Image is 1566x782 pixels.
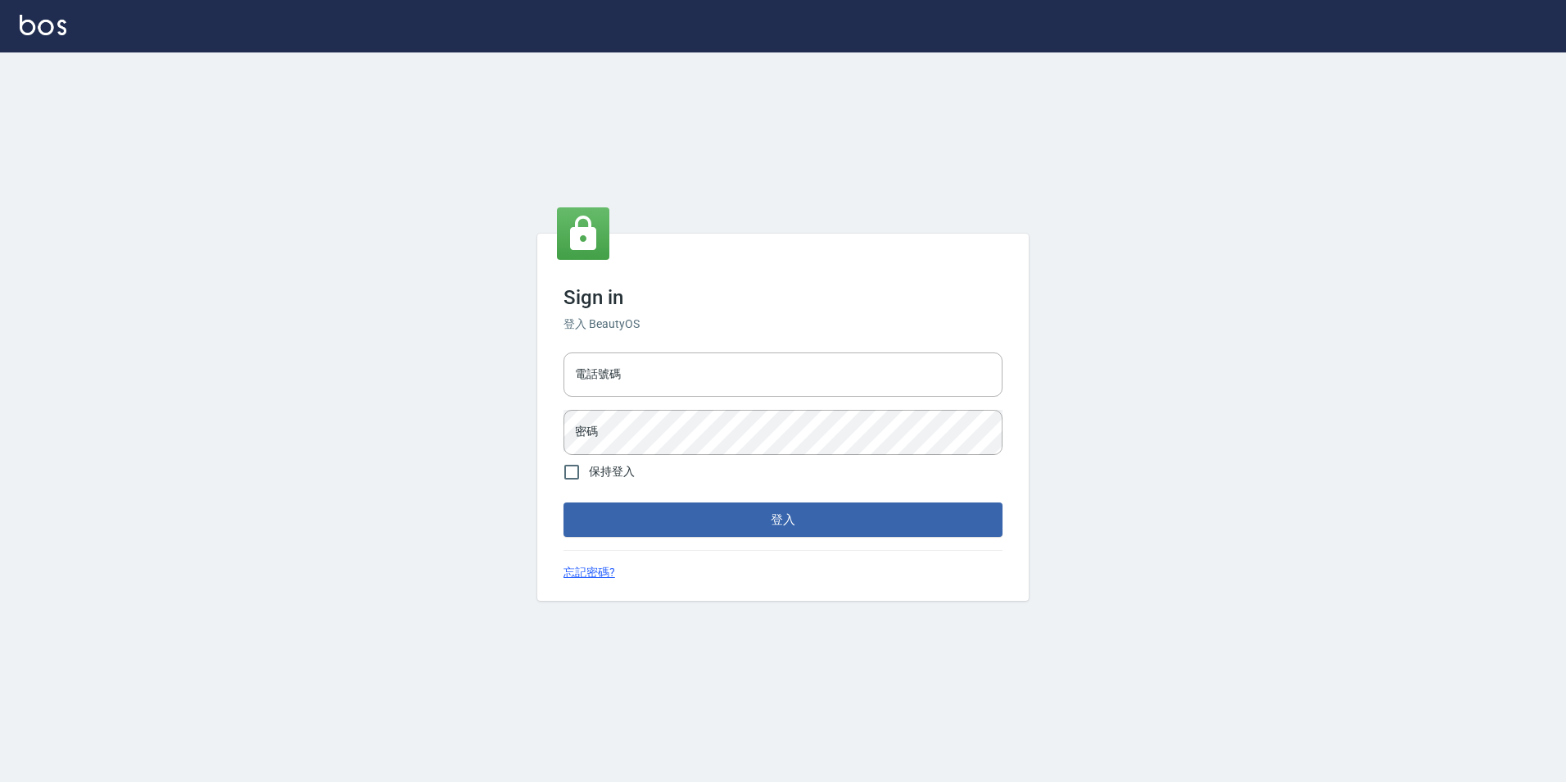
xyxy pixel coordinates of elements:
a: 忘記密碼? [563,564,615,581]
h3: Sign in [563,286,1003,309]
span: 保持登入 [589,463,635,480]
img: Logo [20,15,66,35]
h6: 登入 BeautyOS [563,316,1003,333]
button: 登入 [563,502,1003,537]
